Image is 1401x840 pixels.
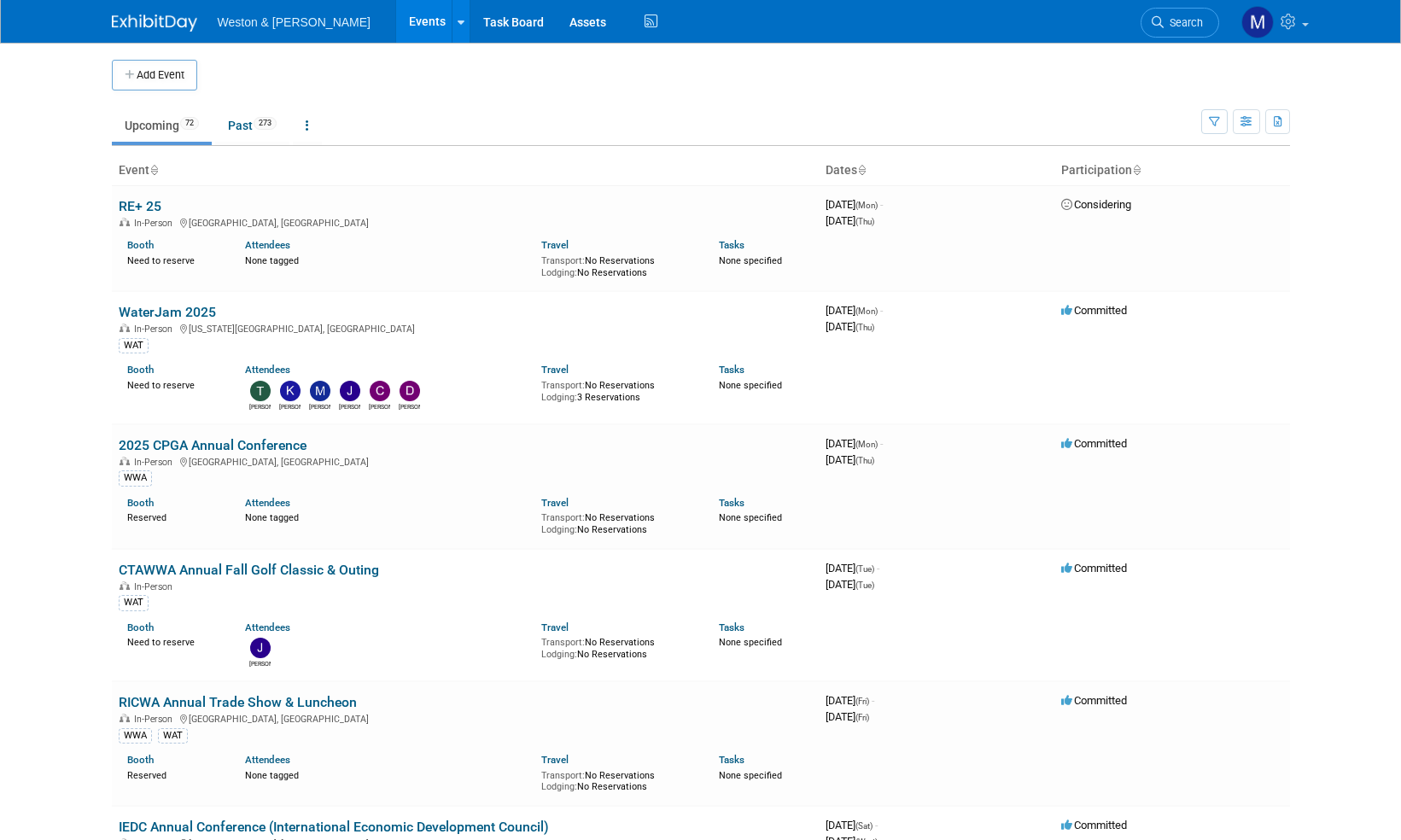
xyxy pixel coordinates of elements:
[1061,819,1127,831] span: Committed
[719,239,744,251] a: Tasks
[249,401,271,411] div: Tony Zerilli
[826,453,874,466] span: [DATE]
[880,304,883,317] span: -
[120,714,130,722] img: In-Person Event
[149,163,158,177] a: Sort by Event Name
[541,524,577,535] span: Lodging:
[370,381,390,401] img: Charles Gant
[119,454,812,468] div: [GEOGRAPHIC_DATA], [GEOGRAPHIC_DATA]
[127,621,154,633] a: Booth
[541,497,569,509] a: Travel
[119,711,812,725] div: [GEOGRAPHIC_DATA], [GEOGRAPHIC_DATA]
[855,217,874,226] span: (Thu)
[1241,6,1274,38] img: Mary Ann Trujillo
[112,156,819,185] th: Event
[826,578,874,591] span: [DATE]
[826,214,874,227] span: [DATE]
[541,637,585,648] span: Transport:
[245,497,290,509] a: Attendees
[127,364,154,376] a: Booth
[280,381,301,401] img: Kevin MacKinnon
[120,324,130,332] img: In-Person Event
[120,581,130,590] img: In-Person Event
[127,252,220,267] div: Need to reserve
[119,338,149,353] div: WAT
[134,324,178,335] span: In-Person
[245,252,528,267] div: None tagged
[218,15,371,29] span: Weston & [PERSON_NAME]
[1061,198,1131,211] span: Considering
[826,437,883,450] span: [DATE]
[541,770,585,781] span: Transport:
[855,697,869,706] span: (Fri)
[719,621,744,633] a: Tasks
[541,767,693,793] div: No Reservations No Reservations
[279,401,301,411] div: Kevin MacKinnon
[541,267,577,278] span: Lodging:
[826,694,874,707] span: [DATE]
[1141,8,1219,38] a: Search
[112,60,197,90] button: Add Event
[134,581,178,592] span: In-Person
[127,767,220,782] div: Reserved
[127,497,154,509] a: Booth
[855,306,878,316] span: (Mon)
[826,710,869,723] span: [DATE]
[399,401,420,411] div: David Black
[719,770,782,781] span: None specified
[541,392,577,403] span: Lodging:
[541,252,693,278] div: No Reservations No Reservations
[119,728,152,744] div: WWA
[245,754,290,766] a: Attendees
[1061,694,1127,707] span: Committed
[249,658,271,668] div: John Jolls
[1054,156,1290,185] th: Participation
[340,381,360,401] img: Jason Gillespie
[719,512,782,523] span: None specified
[872,694,874,707] span: -
[541,255,585,266] span: Transport:
[1164,16,1203,29] span: Search
[180,117,199,130] span: 72
[719,255,782,266] span: None specified
[245,239,290,251] a: Attendees
[719,497,744,509] a: Tasks
[134,457,178,468] span: In-Person
[119,304,216,320] a: WaterJam 2025
[250,638,271,658] img: John Jolls
[127,239,154,251] a: Booth
[541,781,577,792] span: Lodging:
[541,649,577,660] span: Lodging:
[158,728,188,744] div: WAT
[245,767,528,782] div: None tagged
[1132,163,1141,177] a: Sort by Participation Type
[719,754,744,766] a: Tasks
[127,633,220,649] div: Need to reserve
[855,456,874,465] span: (Thu)
[826,198,883,211] span: [DATE]
[857,163,866,177] a: Sort by Start Date
[1061,562,1127,575] span: Committed
[119,595,149,610] div: WAT
[875,819,878,831] span: -
[112,109,212,142] a: Upcoming72
[250,381,271,401] img: Tony Zerilli
[877,562,879,575] span: -
[541,754,569,766] a: Travel
[119,437,306,453] a: 2025 CPGA Annual Conference
[541,239,569,251] a: Travel
[112,15,197,32] img: ExhibitDay
[855,564,874,574] span: (Tue)
[719,380,782,391] span: None specified
[541,621,569,633] a: Travel
[819,156,1054,185] th: Dates
[127,754,154,766] a: Booth
[541,509,693,535] div: No Reservations No Reservations
[541,364,569,376] a: Travel
[1061,437,1127,450] span: Committed
[541,512,585,523] span: Transport:
[826,562,879,575] span: [DATE]
[400,381,420,401] img: David Black
[134,714,178,725] span: In-Person
[127,509,220,524] div: Reserved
